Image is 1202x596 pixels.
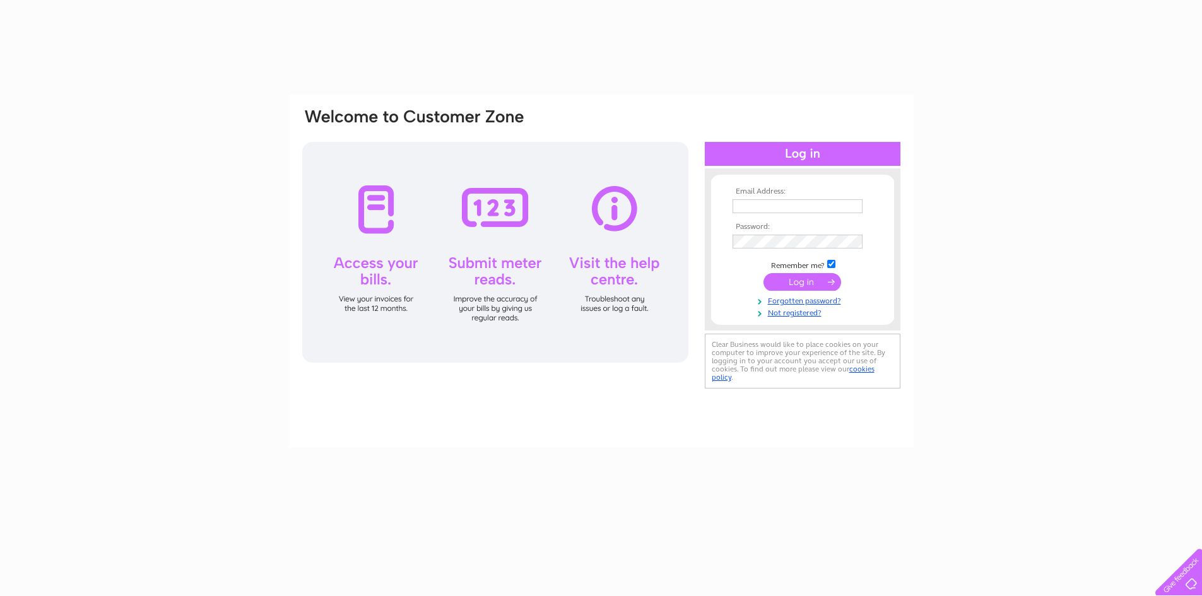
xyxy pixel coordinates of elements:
[705,334,900,389] div: Clear Business would like to place cookies on your computer to improve your experience of the sit...
[729,258,876,271] td: Remember me?
[733,306,876,318] a: Not registered?
[729,187,876,196] th: Email Address:
[729,223,876,231] th: Password:
[712,365,875,382] a: cookies policy
[733,294,876,306] a: Forgotten password?
[763,273,841,291] input: Submit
